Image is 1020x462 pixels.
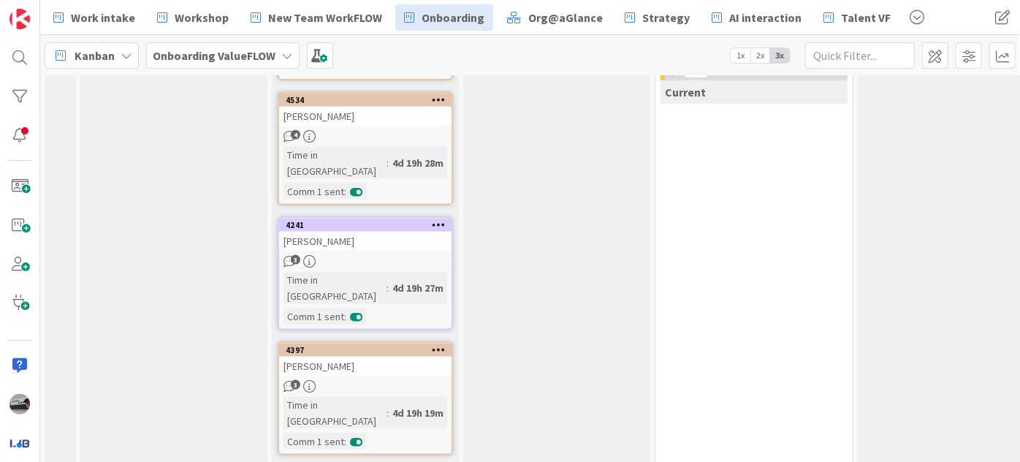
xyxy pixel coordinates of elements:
[286,345,452,355] div: 4397
[291,255,300,265] span: 3
[279,232,452,251] div: [PERSON_NAME]
[268,9,382,26] span: New Team WorkFLOW
[616,4,699,31] a: Strategy
[729,9,802,26] span: AI interaction
[344,308,346,325] span: :
[279,94,452,126] div: 4534[PERSON_NAME]
[278,342,453,455] a: 4397[PERSON_NAME]Time in [GEOGRAPHIC_DATA]:4d 19h 19mComm 1 sent:
[389,155,447,171] div: 4d 19h 28m
[278,92,453,205] a: 4534[PERSON_NAME]Time in [GEOGRAPHIC_DATA]:4d 19h 28mComm 1 sent:
[279,357,452,376] div: [PERSON_NAME]
[815,4,899,31] a: Talent VF
[805,42,915,69] input: Quick Filter...
[283,308,344,325] div: Comm 1 sent
[283,433,344,450] div: Comm 1 sent
[45,4,144,31] a: Work intake
[279,107,452,126] div: [PERSON_NAME]
[279,344,452,376] div: 4397[PERSON_NAME]
[242,4,391,31] a: New Team WorkFLOW
[279,344,452,357] div: 4397
[286,95,452,105] div: 4534
[731,48,750,63] span: 1x
[770,48,790,63] span: 3x
[344,433,346,450] span: :
[279,219,452,251] div: 4241[PERSON_NAME]
[75,47,115,64] span: Kanban
[291,380,300,390] span: 3
[148,4,237,31] a: Workshop
[286,220,452,230] div: 4241
[279,219,452,232] div: 4241
[389,280,447,296] div: 4d 19h 27m
[175,9,229,26] span: Workshop
[387,155,389,171] span: :
[665,85,706,99] span: Current
[528,9,603,26] span: Org@aGlance
[387,405,389,421] span: :
[279,94,452,107] div: 4534
[750,48,770,63] span: 2x
[278,217,453,330] a: 4241[PERSON_NAME]Time in [GEOGRAPHIC_DATA]:4d 19h 27mComm 1 sent:
[9,9,30,29] img: Visit kanbanzone.com
[841,9,891,26] span: Talent VF
[422,9,484,26] span: Onboarding
[389,405,447,421] div: 4d 19h 19m
[283,147,387,179] div: Time in [GEOGRAPHIC_DATA]
[9,394,30,414] img: jB
[283,183,344,200] div: Comm 1 sent
[71,9,135,26] span: Work intake
[153,48,275,63] b: Onboarding ValueFLOW
[642,9,690,26] span: Strategy
[283,272,387,304] div: Time in [GEOGRAPHIC_DATA]
[498,4,612,31] a: Org@aGlance
[387,280,389,296] span: :
[283,397,387,429] div: Time in [GEOGRAPHIC_DATA]
[395,4,493,31] a: Onboarding
[703,4,810,31] a: AI interaction
[9,433,30,453] img: avatar
[344,183,346,200] span: :
[291,130,300,140] span: 4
